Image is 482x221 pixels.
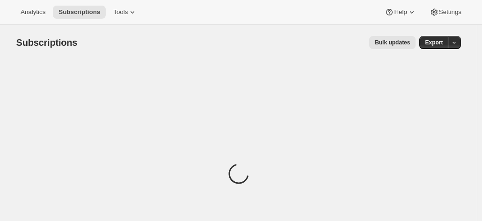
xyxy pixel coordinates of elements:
[424,6,467,19] button: Settings
[53,6,106,19] button: Subscriptions
[58,8,100,16] span: Subscriptions
[375,39,410,46] span: Bulk updates
[394,8,407,16] span: Help
[379,6,422,19] button: Help
[419,36,448,49] button: Export
[15,6,51,19] button: Analytics
[369,36,416,49] button: Bulk updates
[21,8,45,16] span: Analytics
[113,8,128,16] span: Tools
[108,6,143,19] button: Tools
[425,39,443,46] span: Export
[439,8,461,16] span: Settings
[16,37,78,48] span: Subscriptions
